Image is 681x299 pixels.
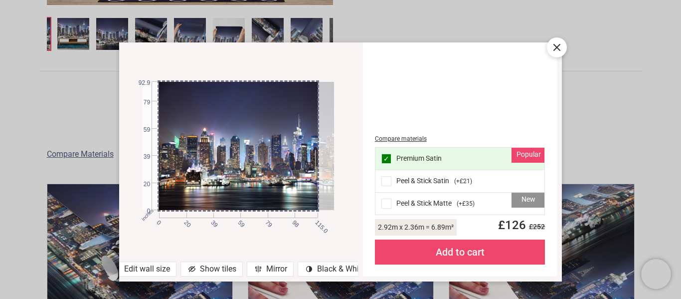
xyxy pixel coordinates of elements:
[131,207,150,216] span: 0
[131,153,150,161] span: 39
[375,193,545,215] div: Peel & Stick Matte
[313,219,320,225] span: 115.0
[131,180,150,189] span: 20
[131,98,150,107] span: 79
[511,148,544,163] div: Popular
[454,177,472,186] span: ( +£21 )
[209,219,215,225] span: 39
[383,155,389,162] span: ✓
[182,219,188,225] span: 20
[511,193,544,208] div: New
[131,79,150,87] span: 92.9
[105,262,176,277] div: Edit wall size
[298,262,372,277] div: Black & White
[290,219,297,225] span: 98
[457,200,475,208] span: ( +£35 )
[155,219,161,225] span: 0
[236,219,243,225] span: 59
[526,223,545,231] span: £ 252
[180,262,243,277] div: Show tiles
[131,126,150,134] span: 59
[641,259,671,289] iframe: Brevo live chat
[375,219,457,236] div: 2.92 m x 2.36 m = 6.89 m²
[247,262,294,277] div: Mirror
[375,170,545,193] div: Peel & Stick Satin
[375,148,545,170] div: Premium Satin
[263,219,270,225] span: 79
[375,135,545,143] div: Compare materials
[492,218,545,232] span: £ 126
[375,240,545,265] div: Add to cart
